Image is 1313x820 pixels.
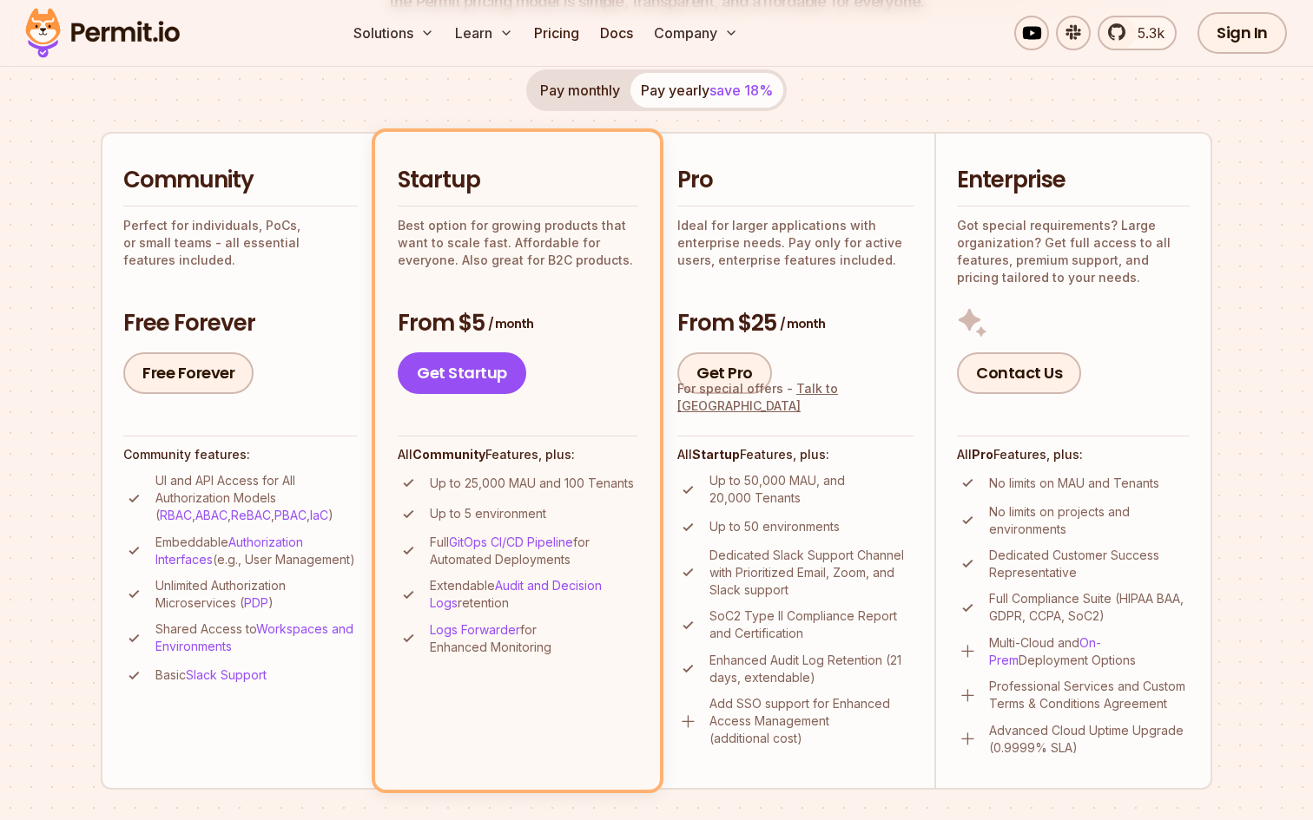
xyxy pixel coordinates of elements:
a: ReBAC [231,508,271,522]
a: PDP [244,595,268,610]
h3: From $5 [398,308,637,339]
h4: All Features, plus: [957,446,1190,463]
h4: Community features: [123,446,358,463]
p: Extendable retention [430,577,637,612]
a: Slack Support [186,667,267,682]
p: Got special requirements? Large organization? Get full access to all features, premium support, a... [957,217,1190,286]
span: / month [780,315,825,332]
h3: Free Forever [123,308,358,339]
a: IaC [310,508,328,522]
strong: Community [412,447,485,462]
p: Perfect for individuals, PoCs, or small teams - all essential features included. [123,217,358,269]
a: Sign In [1198,12,1287,54]
h3: From $25 [677,308,914,339]
a: Get Pro [677,352,772,394]
h4: All Features, plus: [677,446,914,463]
p: No limits on MAU and Tenants [989,475,1159,492]
a: RBAC [160,508,192,522]
p: Basic [155,666,267,684]
div: For special offers - [677,380,914,415]
p: Up to 50,000 MAU, and 20,000 Tenants [709,472,914,507]
a: 5.3k [1098,16,1177,50]
strong: Pro [972,447,993,462]
h4: All Features, plus: [398,446,637,463]
a: GitOps CI/CD Pipeline [449,535,573,549]
h2: Community [123,165,358,196]
a: Logs Forwarder [430,622,520,637]
h2: Pro [677,165,914,196]
a: ABAC [195,508,228,522]
span: 5.3k [1127,23,1165,43]
p: No limits on projects and environments [989,503,1190,538]
button: Company [647,16,745,50]
p: Full for Automated Deployments [430,534,637,568]
button: Learn [448,16,520,50]
p: UI and API Access for All Authorization Models ( , , , , ) [155,472,358,524]
p: Professional Services and Custom Terms & Conditions Agreement [989,678,1190,712]
p: for Enhanced Monitoring [430,621,637,656]
h2: Startup [398,165,637,196]
a: Contact Us [957,352,1081,394]
a: Get Startup [398,352,526,394]
a: On-Prem [989,635,1101,667]
p: Advanced Cloud Uptime Upgrade (0.9999% SLA) [989,722,1190,757]
h2: Enterprise [957,165,1190,196]
p: Unlimited Authorization Microservices ( ) [155,577,358,612]
p: Best option for growing products that want to scale fast. Affordable for everyone. Also great for... [398,217,637,269]
p: Ideal for larger applications with enterprise needs. Pay only for active users, enterprise featur... [677,217,914,269]
a: Authorization Interfaces [155,535,303,567]
p: Dedicated Slack Support Channel with Prioritized Email, Zoom, and Slack support [709,547,914,599]
p: Embeddable (e.g., User Management) [155,534,358,568]
p: Multi-Cloud and Deployment Options [989,634,1190,669]
img: Permit logo [17,3,188,62]
a: Free Forever [123,352,254,394]
p: Dedicated Customer Success Representative [989,547,1190,581]
p: Enhanced Audit Log Retention (21 days, extendable) [709,652,914,686]
a: Docs [593,16,640,50]
p: Up to 5 environment [430,505,546,522]
button: Pay monthly [530,73,630,108]
a: Pricing [527,16,586,50]
p: Up to 50 environments [709,518,840,535]
strong: Startup [692,447,740,462]
p: SoC2 Type II Compliance Report and Certification [709,607,914,642]
p: Add SSO support for Enhanced Access Management (additional cost) [709,695,914,747]
p: Full Compliance Suite (HIPAA BAA, GDPR, CCPA, SoC2) [989,590,1190,625]
p: Shared Access to [155,620,358,655]
a: PBAC [274,508,307,522]
p: Up to 25,000 MAU and 100 Tenants [430,475,634,492]
span: / month [488,315,533,332]
button: Solutions [346,16,441,50]
a: Audit and Decision Logs [430,578,602,610]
